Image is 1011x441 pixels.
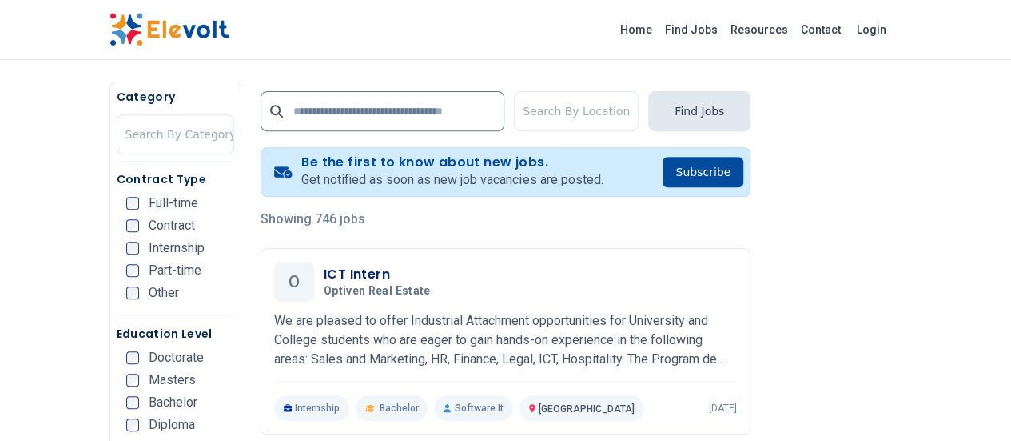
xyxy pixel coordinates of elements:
span: Doctorate [149,351,204,364]
span: Contract [149,219,195,232]
p: Internship [274,395,350,421]
h5: Contract Type [117,171,234,187]
p: [DATE] [709,402,737,415]
p: O [289,262,300,302]
h4: Be the first to know about new jobs. [301,154,603,170]
span: Masters [149,374,196,387]
input: Masters [126,374,139,387]
input: Full-time [126,197,139,210]
span: Part-time [149,264,201,277]
button: Subscribe [663,157,743,187]
span: [GEOGRAPHIC_DATA] [539,403,635,415]
input: Other [126,287,139,299]
input: Diploma [126,419,139,431]
a: Home [614,17,659,42]
p: Software It [434,395,512,421]
button: Find Jobs [648,91,750,131]
span: Bachelor [379,402,418,415]
p: Get notified as soon as new job vacancies are posted. [301,170,603,190]
img: Elevolt [109,13,229,46]
iframe: Chat Widget [931,364,1011,441]
span: Other [149,287,179,299]
input: Part-time [126,264,139,277]
span: Optiven Real Estate [324,284,431,299]
input: Doctorate [126,351,139,364]
a: OICT InternOptiven Real EstateWe are pleased to offer Industrial Attachment opportunities for Uni... [274,262,737,421]
input: Contract [126,219,139,232]
h3: ICT Intern [324,265,437,284]
h5: Education Level [117,326,234,342]
p: We are pleased to offer Industrial Attachment opportunities for University and College students w... [274,311,737,369]
a: Contact [794,17,847,42]
h5: Category [117,89,234,105]
p: Showing 746 jobs [261,210,750,229]
input: Bachelor [126,396,139,409]
input: Internship [126,242,139,255]
span: Bachelor [149,396,197,409]
a: Login [847,14,896,46]
span: Full-time [149,197,198,210]
span: Internship [149,242,205,255]
a: Find Jobs [659,17,724,42]
span: Diploma [149,419,195,431]
a: Resources [724,17,794,42]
